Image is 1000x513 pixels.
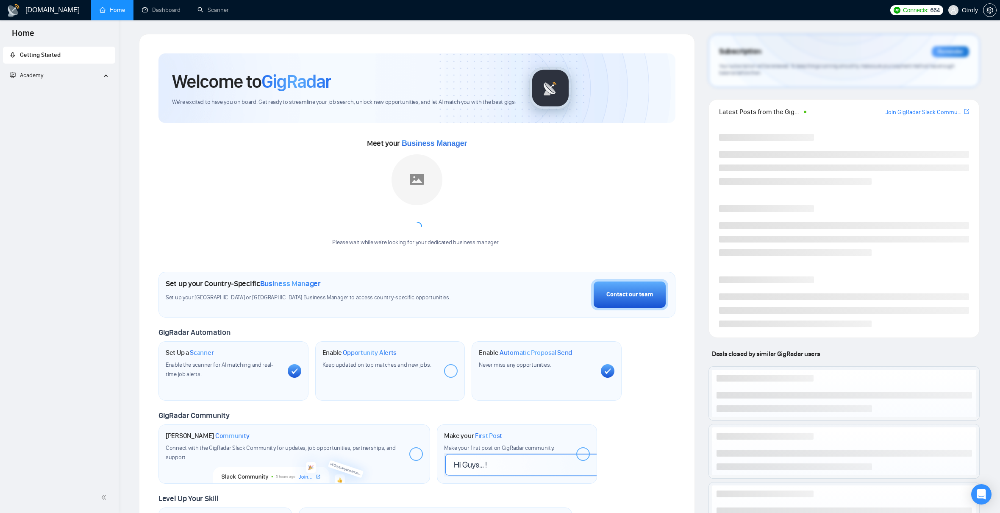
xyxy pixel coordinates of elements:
span: Connect with the GigRadar Slack Community for updates, job opportunities, partnerships, and support. [166,444,396,461]
span: loading [410,220,424,234]
h1: Enable [479,349,572,357]
span: Home [5,27,41,45]
img: slackcommunity-bg.png [213,445,375,484]
li: Getting Started [3,47,115,64]
div: Reminder [932,46,969,57]
span: Your subscription will be renewed. To keep things running smoothly, make sure your payment method... [719,63,955,76]
span: Meet your [367,139,467,148]
span: user [950,7,956,13]
button: Contact our team [591,279,668,310]
span: First Post [475,432,502,440]
span: Set up your [GEOGRAPHIC_DATA] or [GEOGRAPHIC_DATA] Business Manager to access country-specific op... [166,294,467,302]
span: Make your first post on GigRadar community. [444,444,554,452]
span: GigRadar [261,70,331,93]
a: Join GigRadar Slack Community [886,108,962,117]
img: placeholder.png [392,154,442,205]
span: Scanner [190,349,214,357]
span: export [964,108,969,115]
img: logo [7,4,20,17]
h1: Welcome to [172,70,331,93]
img: gigradar-logo.png [529,67,572,109]
span: fund-projection-screen [10,72,16,78]
span: Business Manager [260,279,321,288]
a: setting [983,7,997,14]
span: Getting Started [20,51,61,59]
span: GigRadar Community [158,411,230,420]
span: setting [983,7,996,14]
span: Enable the scanner for AI matching and real-time job alerts. [166,361,273,378]
div: Open Intercom Messenger [971,484,992,505]
h1: Set up your Country-Specific [166,279,321,288]
span: Academy [20,72,43,79]
div: Please wait while we're looking for your dedicated business manager... [327,239,506,247]
span: Deals closed by similar GigRadar users [708,346,823,361]
h1: Enable [322,349,397,357]
span: Automatic Proposal Send [500,349,572,357]
h1: Make your [444,432,502,440]
button: setting [983,3,997,17]
span: Opportunity Alerts [343,349,397,357]
span: GigRadar Automation [158,328,230,337]
span: Subscription [719,45,761,59]
a: export [964,108,969,116]
span: double-left [101,493,109,502]
h1: Set Up a [166,349,214,357]
span: Community [215,432,250,440]
a: searchScanner [197,6,229,14]
h1: [PERSON_NAME] [166,432,250,440]
span: Keep updated on top matches and new jobs. [322,361,431,368]
span: Connects: [903,6,928,15]
span: Latest Posts from the GigRadar Community [719,106,801,117]
div: Contact our team [606,290,653,299]
span: Business Manager [402,139,467,148]
a: homeHome [100,6,125,14]
span: We're excited to have you on board. Get ready to streamline your job search, unlock new opportuni... [172,98,516,106]
a: dashboardDashboard [142,6,181,14]
span: Level Up Your Skill [158,494,218,503]
span: rocket [10,52,16,58]
span: 664 [930,6,939,15]
span: Never miss any opportunities. [479,361,551,368]
span: Academy [10,72,43,79]
img: upwork-logo.png [894,7,900,14]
